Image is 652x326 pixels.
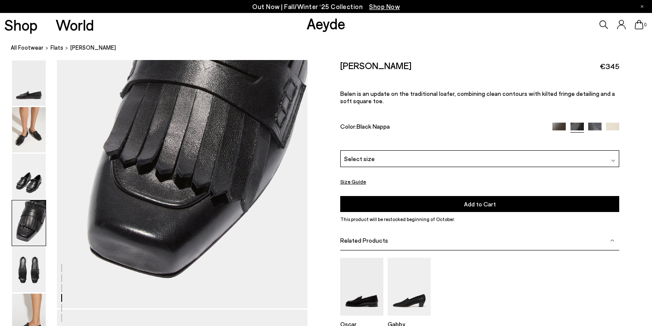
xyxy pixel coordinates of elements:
button: Size Guide [340,176,366,187]
img: svg%3E [610,238,614,243]
a: World [56,17,94,32]
p: Belen is an update on the traditional loafer, combining clean contours with kilted fringe detaili... [340,90,620,104]
a: Shop [4,17,38,32]
span: Add to Cart [464,200,496,208]
span: 0 [643,22,648,27]
span: Select size [344,154,375,163]
a: Aeyde [307,14,345,32]
h2: [PERSON_NAME] [340,60,411,71]
img: Oscar Leather Loafers [340,258,383,315]
button: Add to Cart [340,196,620,212]
a: 0 [635,20,643,29]
img: Belen Tassel Loafers - Image 3 [12,154,46,199]
span: €345 [600,61,619,72]
a: All Footwear [11,43,44,52]
p: Out Now | Fall/Winter ‘25 Collection [252,1,400,12]
img: Belen Tassel Loafers - Image 2 [12,107,46,152]
span: Navigate to /collections/new-in [369,3,400,10]
p: This product will be restocked beginning of October. [340,215,620,223]
div: Color: [340,122,543,132]
img: svg%3E [611,158,615,162]
img: Belen Tassel Loafers - Image 4 [12,200,46,246]
img: Belen Tassel Loafers - Image 5 [12,247,46,292]
span: flats [50,44,63,51]
span: [PERSON_NAME] [70,43,116,52]
a: flats [50,43,63,52]
img: Belen Tassel Loafers - Image 1 [12,60,46,106]
nav: breadcrumb [11,36,652,60]
span: Related Products [340,237,388,244]
img: Gabby Almond-Toe Loafers [388,258,431,315]
span: Black Nappa [357,122,390,130]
